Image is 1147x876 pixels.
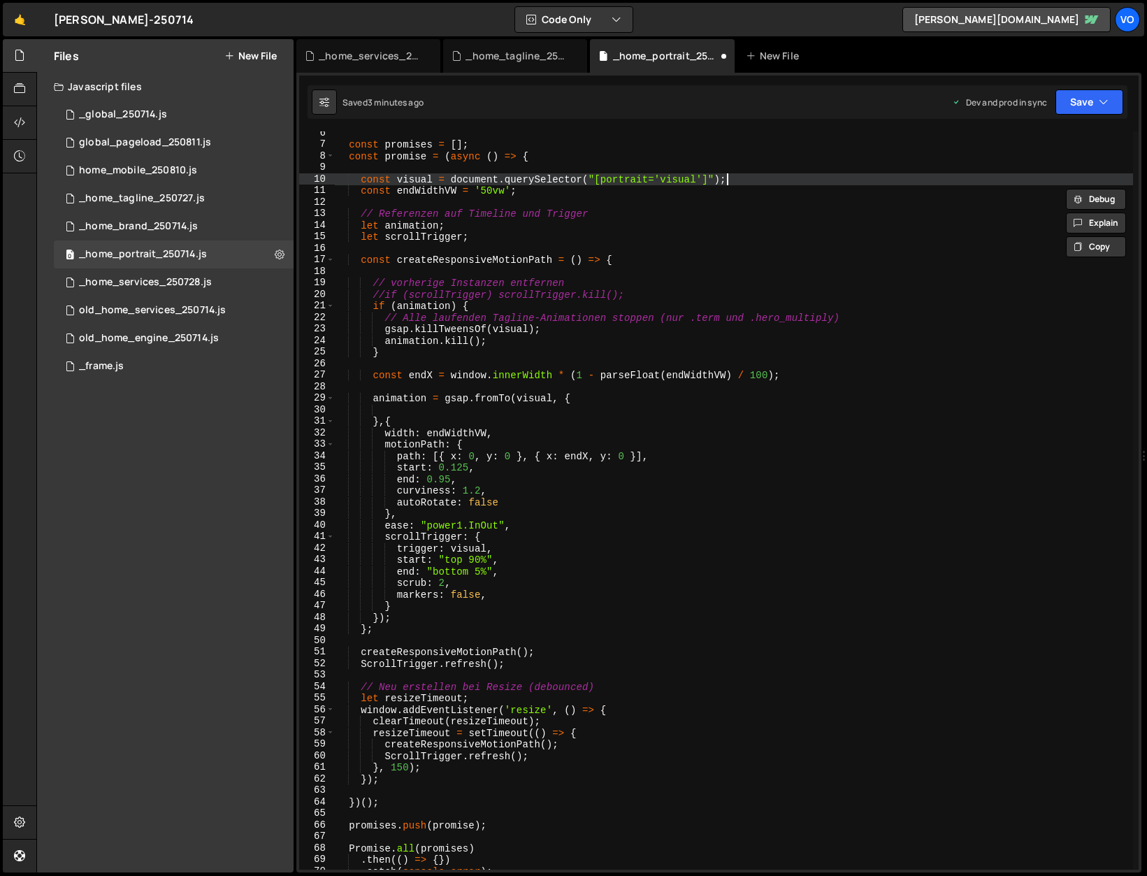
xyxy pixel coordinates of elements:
[299,577,335,589] div: 45
[299,392,335,404] div: 29
[299,508,335,519] div: 39
[299,220,335,231] div: 14
[54,157,294,185] div: 16046/44621.js
[54,213,294,240] div: 16046/42990.js
[299,715,335,727] div: 57
[79,192,205,205] div: _home_tagline_250727.js
[299,646,335,658] div: 51
[613,49,718,63] div: _home_portrait_250714.js
[79,276,212,289] div: _home_services_250728.js
[299,761,335,773] div: 61
[299,807,335,819] div: 65
[54,296,294,324] div: 16046/42993.js
[299,519,335,531] div: 40
[299,312,335,324] div: 22
[299,185,335,196] div: 11
[299,566,335,577] div: 44
[299,773,335,785] div: 62
[54,240,294,268] div: 16046/42992.js
[299,300,335,312] div: 21
[299,612,335,624] div: 48
[299,138,335,150] div: 7
[515,7,633,32] button: Code Only
[224,50,277,62] button: New File
[54,129,294,157] div: 16046/44643.js
[299,854,335,866] div: 69
[3,3,37,36] a: 🤙
[299,589,335,601] div: 46
[1066,189,1126,210] button: Debug
[299,600,335,612] div: 47
[79,108,167,121] div: _global_250714.js
[299,819,335,831] div: 66
[299,404,335,416] div: 30
[299,450,335,462] div: 34
[299,243,335,254] div: 16
[299,704,335,716] div: 56
[299,208,335,220] div: 13
[299,784,335,796] div: 63
[299,669,335,681] div: 53
[299,461,335,473] div: 35
[299,173,335,185] div: 10
[299,254,335,266] div: 17
[66,250,74,261] span: 0
[79,220,198,233] div: _home_brand_250714.js
[902,7,1111,32] a: [PERSON_NAME][DOMAIN_NAME]
[1066,236,1126,257] button: Copy
[299,335,335,347] div: 24
[299,796,335,808] div: 64
[299,289,335,301] div: 20
[299,543,335,554] div: 42
[1066,213,1126,234] button: Explain
[299,635,335,647] div: 50
[299,473,335,485] div: 36
[299,738,335,750] div: 59
[299,381,335,393] div: 28
[54,101,294,129] div: 16046/42989.js
[299,750,335,762] div: 60
[54,48,79,64] h2: Files
[299,369,335,381] div: 27
[299,127,335,139] div: 6
[54,268,294,296] div: 16046/43842.js
[299,554,335,566] div: 43
[79,136,211,149] div: global_pageload_250811.js
[299,681,335,693] div: 54
[299,161,335,173] div: 9
[79,248,207,261] div: _home_portrait_250714.js
[79,332,219,345] div: old_home_engine_250714.js
[299,623,335,635] div: 49
[299,842,335,854] div: 68
[299,150,335,162] div: 8
[368,96,424,108] div: 3 minutes ago
[299,323,335,335] div: 23
[79,304,226,317] div: old_home_services_250714.js
[54,11,194,28] div: [PERSON_NAME]-250714
[299,531,335,543] div: 41
[319,49,424,63] div: _home_services_250728.js
[54,352,294,380] div: 16046/42994.js
[299,438,335,450] div: 33
[299,231,335,243] div: 15
[299,277,335,289] div: 19
[299,415,335,427] div: 31
[952,96,1047,108] div: Dev and prod in sync
[299,484,335,496] div: 37
[299,496,335,508] div: 38
[1055,89,1123,115] button: Save
[1115,7,1140,32] a: vo
[54,324,294,352] div: 16046/42991.js
[79,360,124,373] div: _frame.js
[299,692,335,704] div: 55
[299,358,335,370] div: 26
[299,727,335,739] div: 58
[299,831,335,842] div: 67
[466,49,570,63] div: _home_tagline_250727.js
[299,266,335,278] div: 18
[299,658,335,670] div: 52
[299,427,335,439] div: 32
[299,196,335,208] div: 12
[54,185,294,213] div: 16046/43815.js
